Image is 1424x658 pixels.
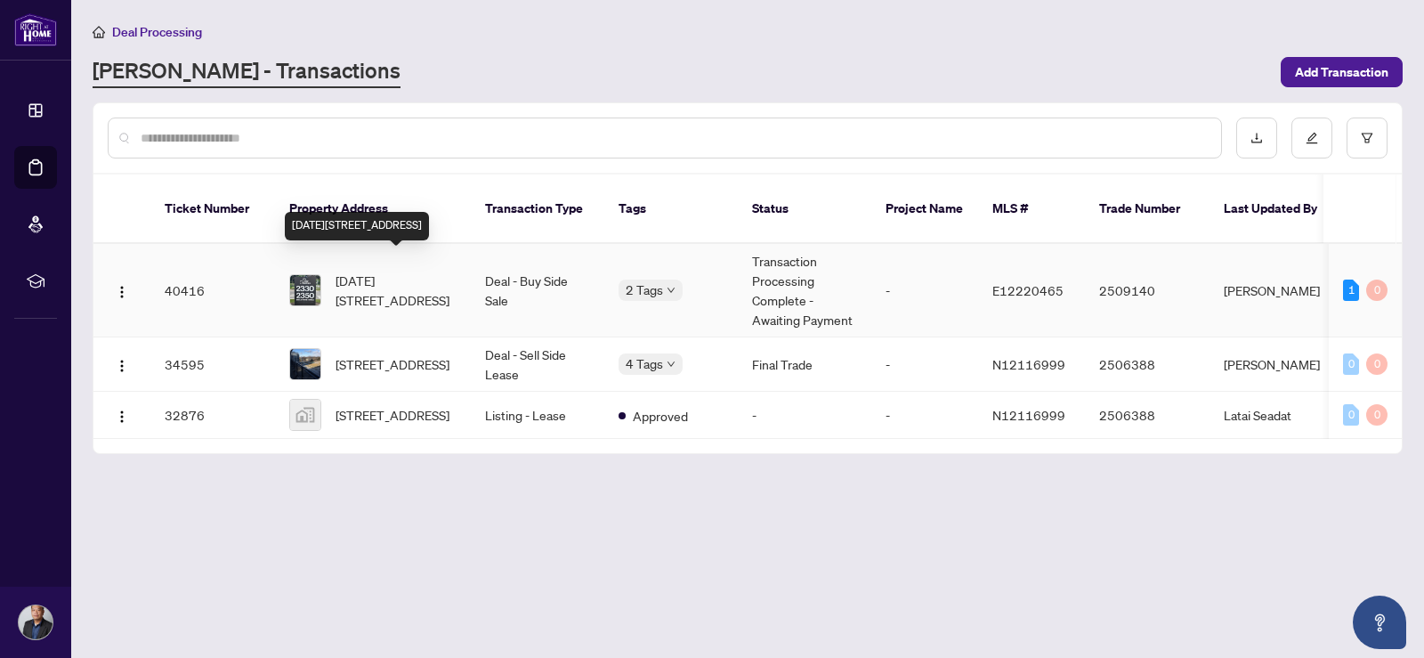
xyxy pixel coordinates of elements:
[150,175,275,244] th: Ticket Number
[336,405,449,425] span: [STREET_ADDRESS]
[115,285,129,299] img: Logo
[871,244,978,337] td: -
[978,175,1085,244] th: MLS #
[992,407,1065,423] span: N12116999
[604,175,738,244] th: Tags
[633,406,688,426] span: Approved
[471,392,604,439] td: Listing - Lease
[285,212,429,240] div: [DATE][STREET_ADDRESS]
[471,175,604,244] th: Transaction Type
[108,276,136,305] button: Logo
[738,175,871,244] th: Status
[19,605,53,639] img: Profile Icon
[667,360,676,369] span: down
[626,353,663,374] span: 4 Tags
[1295,58,1388,86] span: Add Transaction
[738,392,871,439] td: -
[1210,175,1343,244] th: Last Updated By
[1343,353,1359,375] div: 0
[667,286,676,295] span: down
[471,244,604,337] td: Deal - Buy Side Sale
[1236,118,1277,158] button: download
[1250,132,1263,144] span: download
[93,56,400,88] a: [PERSON_NAME] - Transactions
[290,275,320,305] img: thumbnail-img
[1366,404,1388,426] div: 0
[1343,280,1359,301] div: 1
[275,175,471,244] th: Property Address
[336,271,457,310] span: [DATE][STREET_ADDRESS]
[1085,337,1210,392] td: 2506388
[115,359,129,373] img: Logo
[290,400,320,430] img: thumbnail-img
[992,356,1065,372] span: N12116999
[108,350,136,378] button: Logo
[1085,244,1210,337] td: 2509140
[1210,337,1343,392] td: [PERSON_NAME]
[1361,132,1373,144] span: filter
[471,337,604,392] td: Deal - Sell Side Lease
[336,354,449,374] span: [STREET_ADDRESS]
[738,337,871,392] td: Final Trade
[1085,392,1210,439] td: 2506388
[626,280,663,300] span: 2 Tags
[1347,118,1388,158] button: filter
[992,282,1064,298] span: E12220465
[1085,175,1210,244] th: Trade Number
[14,13,57,46] img: logo
[1366,280,1388,301] div: 0
[1343,404,1359,426] div: 0
[1281,57,1403,87] button: Add Transaction
[112,24,202,40] span: Deal Processing
[115,410,129,424] img: Logo
[150,392,275,439] td: 32876
[871,175,978,244] th: Project Name
[108,401,136,429] button: Logo
[1306,132,1318,144] span: edit
[871,337,978,392] td: -
[1291,118,1332,158] button: edit
[290,349,320,379] img: thumbnail-img
[1366,353,1388,375] div: 0
[738,244,871,337] td: Transaction Processing Complete - Awaiting Payment
[150,337,275,392] td: 34595
[1353,596,1406,649] button: Open asap
[1210,392,1343,439] td: Latai Seadat
[150,244,275,337] td: 40416
[871,392,978,439] td: -
[1210,244,1343,337] td: [PERSON_NAME]
[93,26,105,38] span: home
